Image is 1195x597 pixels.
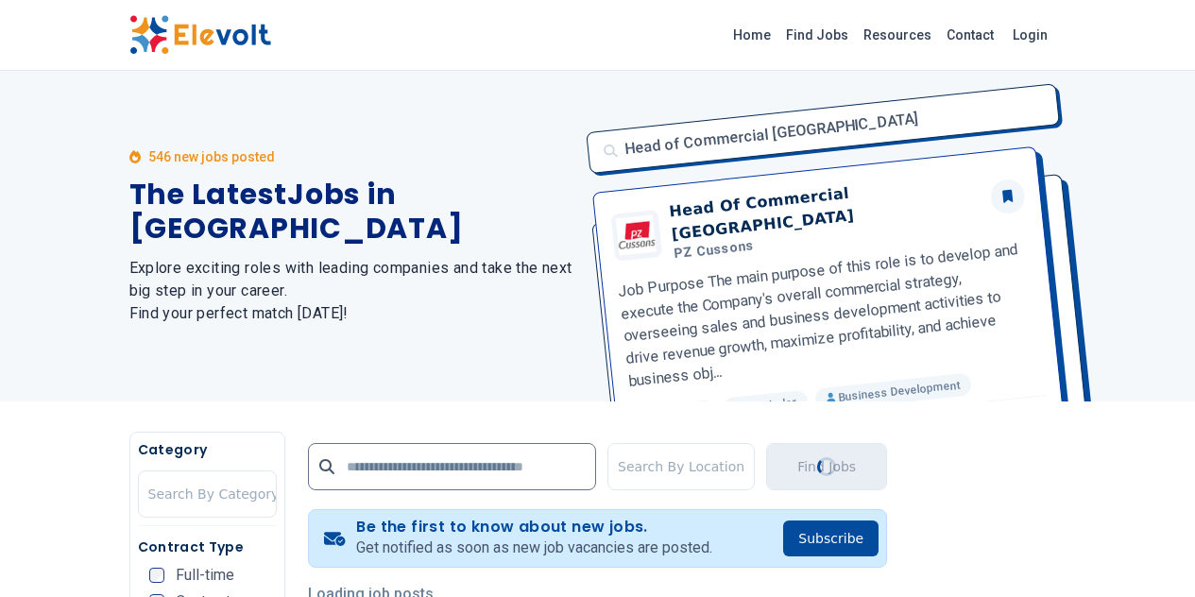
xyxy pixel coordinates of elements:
[817,457,836,476] div: Loading...
[1001,16,1059,54] a: Login
[1101,506,1195,597] iframe: Chat Widget
[939,20,1001,50] a: Contact
[778,20,856,50] a: Find Jobs
[176,568,234,583] span: Full-time
[148,147,275,166] p: 546 new jobs posted
[129,257,575,325] h2: Explore exciting roles with leading companies and take the next big step in your career. Find you...
[766,443,887,490] button: Find JobsLoading...
[129,15,271,55] img: Elevolt
[129,178,575,246] h1: The Latest Jobs in [GEOGRAPHIC_DATA]
[856,20,939,50] a: Resources
[726,20,778,50] a: Home
[149,568,164,583] input: Full-time
[356,537,712,559] p: Get notified as soon as new job vacancies are posted.
[138,440,277,459] h5: Category
[356,518,712,537] h4: Be the first to know about new jobs.
[138,537,277,556] h5: Contract Type
[783,520,879,556] button: Subscribe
